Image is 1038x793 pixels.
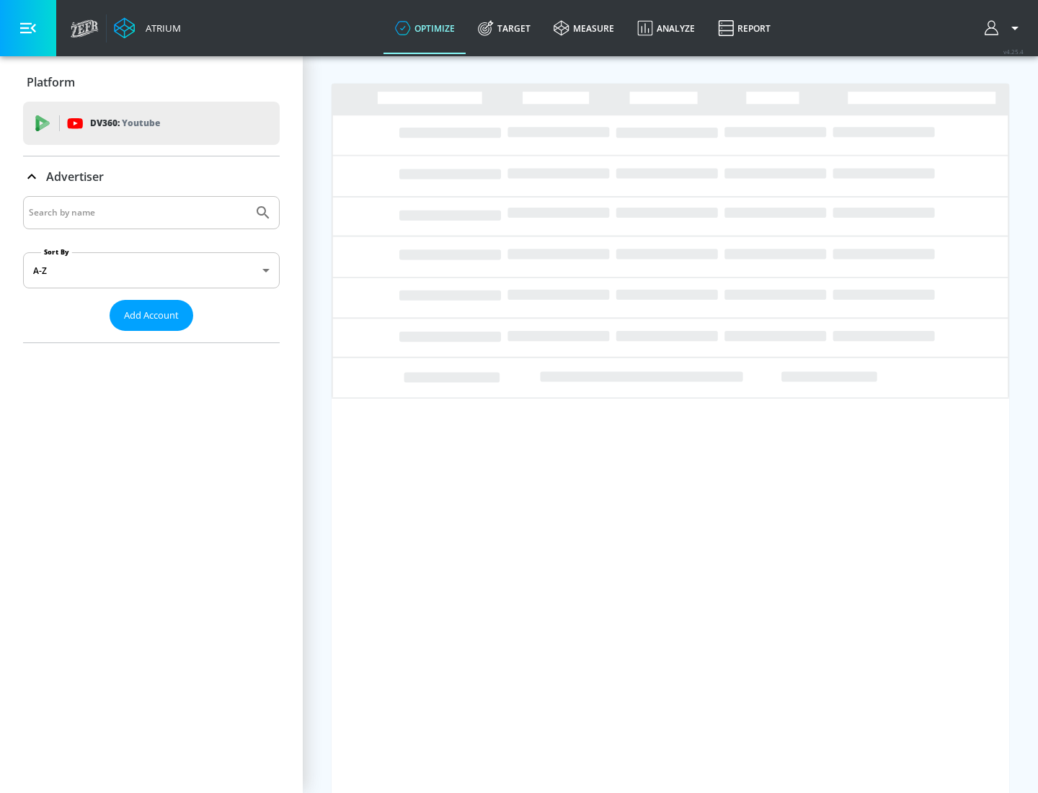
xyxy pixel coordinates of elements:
a: measure [542,2,626,54]
span: v 4.25.4 [1003,48,1024,56]
nav: list of Advertiser [23,331,280,342]
input: Search by name [29,203,247,222]
a: Report [706,2,782,54]
div: Advertiser [23,196,280,342]
button: Add Account [110,300,193,331]
label: Sort By [41,247,72,257]
a: Analyze [626,2,706,54]
p: Advertiser [46,169,104,185]
div: Atrium [140,22,181,35]
div: Advertiser [23,156,280,197]
a: optimize [383,2,466,54]
a: Atrium [114,17,181,39]
div: Platform [23,62,280,102]
a: Target [466,2,542,54]
div: DV360: Youtube [23,102,280,145]
div: A-Z [23,252,280,288]
p: DV360: [90,115,160,131]
p: Platform [27,74,75,90]
p: Youtube [122,115,160,130]
span: Add Account [124,307,179,324]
